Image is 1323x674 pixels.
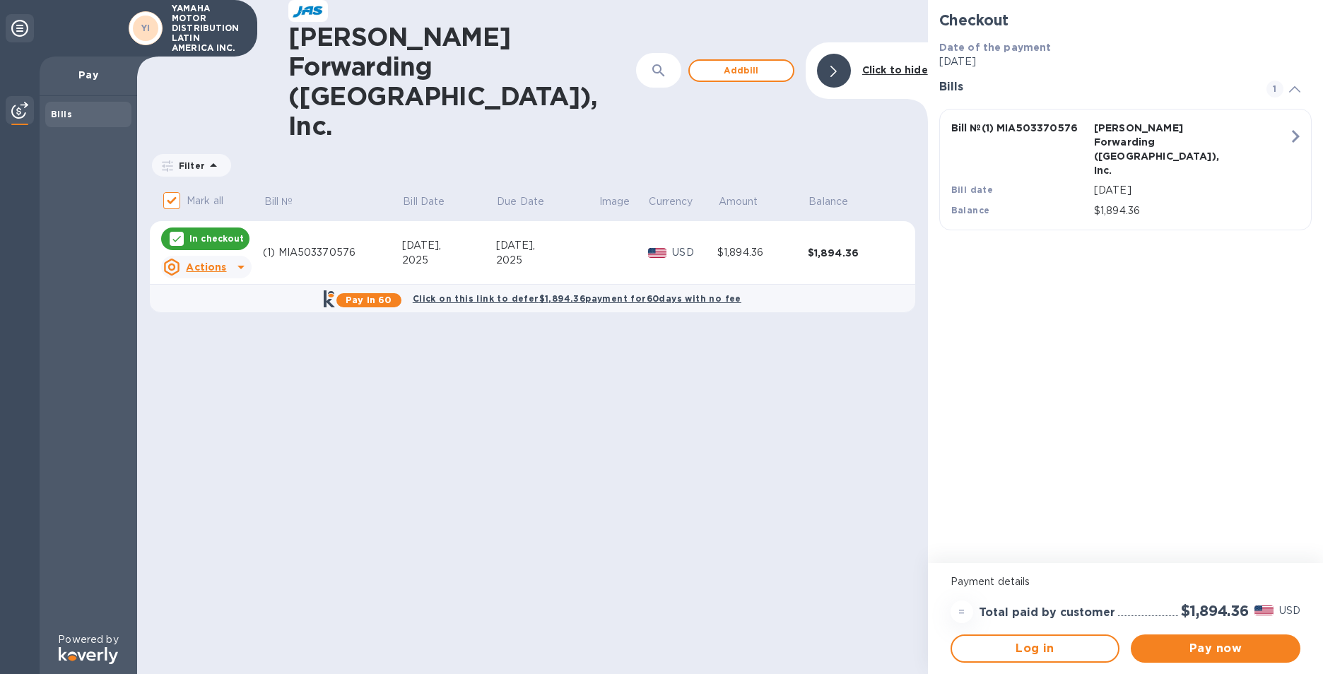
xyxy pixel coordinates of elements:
[1142,640,1289,657] span: Pay now
[496,238,599,253] div: [DATE],
[187,194,223,208] p: Mark all
[263,245,402,260] div: (1) MIA503370576
[1254,605,1274,615] img: USD
[346,295,392,305] b: Pay in 60
[951,184,994,195] b: Bill date
[264,194,312,209] span: Bill №
[186,261,226,273] u: Actions
[808,246,898,260] div: $1,894.36
[599,194,630,209] p: Image
[51,68,126,82] p: Pay
[1094,183,1288,198] p: [DATE]
[951,634,1120,663] button: Log in
[701,62,782,79] span: Add bill
[939,11,1312,29] h2: Checkout
[951,601,973,623] div: =
[939,54,1312,69] p: [DATE]
[403,194,445,209] p: Bill Date
[496,253,599,268] div: 2025
[951,205,990,215] b: Balance
[979,606,1115,620] h3: Total paid by customer
[862,64,928,76] b: Click to hide
[951,574,1300,589] p: Payment details
[1266,81,1283,97] span: 1
[413,293,741,304] b: Click on this link to defer $1,894.36 payment for 60 days with no fee
[963,640,1107,657] span: Log in
[719,194,777,209] span: Amount
[189,232,244,244] p: In checkout
[141,23,151,33] b: YI
[173,160,205,172] p: Filter
[264,194,293,209] p: Bill №
[1094,121,1231,177] p: [PERSON_NAME] Forwarding ([GEOGRAPHIC_DATA]), Inc.
[648,248,667,258] img: USD
[808,194,848,209] p: Balance
[808,194,866,209] span: Balance
[403,194,463,209] span: Bill Date
[1181,602,1249,620] h2: $1,894.36
[939,81,1249,94] h3: Bills
[1131,634,1300,663] button: Pay now
[688,59,794,82] button: Addbill
[58,632,118,647] p: Powered by
[1279,603,1300,618] p: USD
[497,194,563,209] span: Due Date
[939,42,1052,53] b: Date of the payment
[1094,203,1288,218] p: $1,894.36
[717,245,808,260] div: $1,894.36
[402,253,496,268] div: 2025
[672,245,717,260] p: USD
[172,4,242,53] p: YAMAHA MOTOR DISTRIBUTION LATIN AMERICA INC.
[402,238,496,253] div: [DATE],
[951,121,1088,135] p: Bill № (1) MIA503370576
[59,647,118,664] img: Logo
[288,22,636,141] h1: [PERSON_NAME] Forwarding ([GEOGRAPHIC_DATA]), Inc.
[497,194,544,209] p: Due Date
[649,194,693,209] p: Currency
[719,194,758,209] p: Amount
[939,109,1312,230] button: Bill №(1) MIA503370576[PERSON_NAME] Forwarding ([GEOGRAPHIC_DATA]), Inc.Bill date[DATE]Balance$1,...
[51,109,72,119] b: Bills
